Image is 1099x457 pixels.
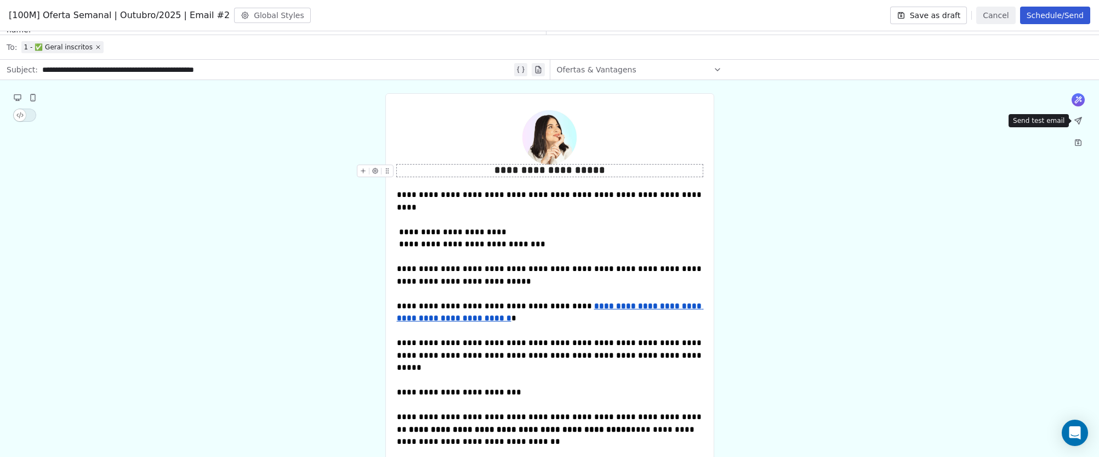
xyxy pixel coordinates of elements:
[976,7,1015,24] button: Cancel
[557,64,636,75] span: Ofertas & Vantagens
[7,42,17,53] span: To:
[1013,116,1064,125] p: Send test email
[1020,7,1090,24] button: Schedule/Send
[1062,420,1088,446] div: Open Intercom Messenger
[9,9,230,22] span: [100M] Oferta Semanal | Outubro/2025 | Email #2
[890,7,967,24] button: Save as draft
[7,64,38,78] span: Subject:
[234,8,311,23] button: Global Styles
[24,43,93,52] span: 1 - ✅ Geral inscritos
